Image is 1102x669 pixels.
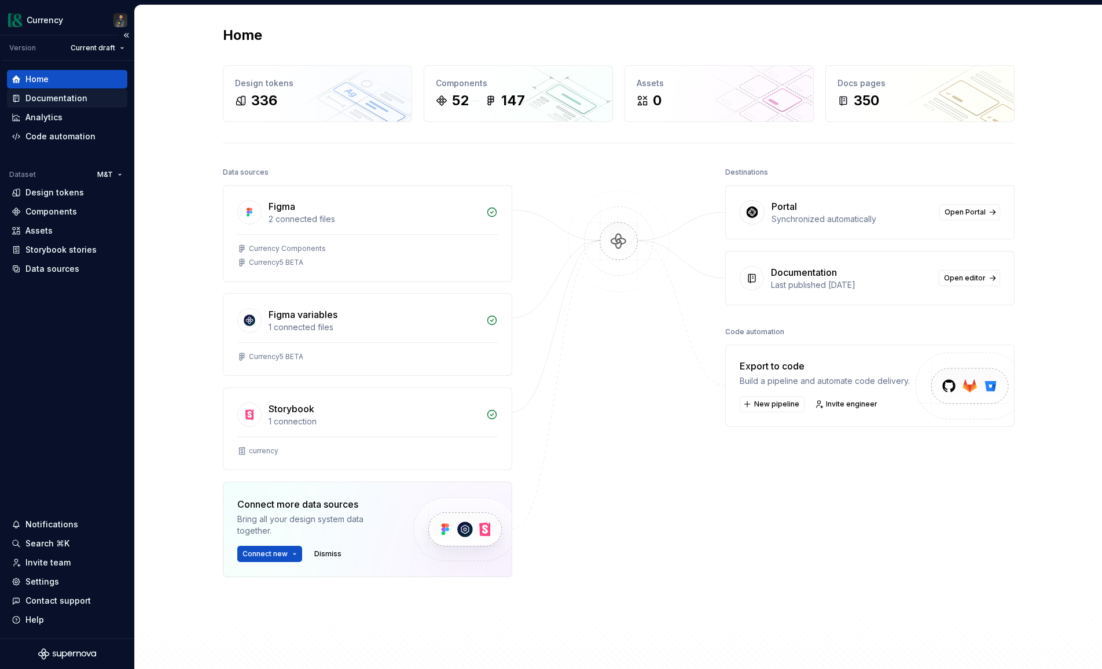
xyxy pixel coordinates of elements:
div: Assets [25,225,53,236]
div: Design tokens [235,77,400,89]
div: Invite team [25,557,71,568]
div: Connect more data sources [237,497,394,511]
a: Figma variables1 connected filesCurrency5 BETA [223,293,512,376]
a: Documentation [7,89,127,108]
a: Home [7,70,127,88]
div: Currency [27,14,63,26]
div: 0 [653,91,662,110]
div: Currency Components [249,244,326,253]
span: Current draft [71,43,115,53]
button: Notifications [7,515,127,534]
span: Open editor [944,273,986,283]
div: Figma [269,199,295,213]
div: Last published [DATE] [771,279,932,291]
div: 52 [452,91,469,110]
h2: Home [223,26,262,45]
span: Open Portal [945,208,986,217]
div: Contact support [25,595,91,607]
a: Assets [7,221,127,240]
button: CurrencyPatrick [2,8,132,32]
span: Invite engineer [826,400,877,409]
img: 77b064d8-59cc-4dbd-8929-60c45737814c.png [8,13,22,27]
div: Code automation [725,324,784,340]
a: Storybook1 connectioncurrency [223,387,512,470]
a: Open Portal [939,204,1000,220]
div: Synchronized automatically [772,213,932,225]
a: Open editor [939,270,1000,286]
button: Collapse sidebar [118,27,134,43]
div: Home [25,73,49,85]
div: Settings [25,576,59,587]
div: Data sources [25,263,79,275]
div: Notifications [25,519,78,530]
a: Design tokens336 [223,65,412,122]
div: Build a pipeline and automate code delivery. [740,375,910,387]
button: Search ⌘K [7,534,127,553]
button: Contact support [7,592,127,610]
div: Figma variables [269,308,337,321]
svg: Supernova Logo [38,648,96,660]
div: Help [25,614,44,626]
div: Storybook stories [25,244,97,256]
div: 147 [501,91,525,110]
div: Currency5 BETA [249,352,303,361]
span: Dismiss [314,549,341,559]
a: Components52147 [424,65,613,122]
button: Help [7,611,127,629]
a: Storybook stories [7,241,127,259]
button: Dismiss [309,546,347,562]
div: Destinations [725,164,768,180]
span: New pipeline [754,400,799,409]
div: 2 connected files [269,213,479,225]
div: Assets [637,77,802,89]
button: Connect new [237,546,302,562]
div: Storybook [269,402,314,416]
a: Code automation [7,127,127,146]
div: Analytics [25,112,63,123]
span: M&T [97,170,113,179]
div: Documentation [771,265,837,279]
div: Export to code [740,359,910,373]
div: 350 [854,91,879,110]
div: Bring all your design system data together. [237,513,394,537]
div: Version [9,43,36,53]
a: Components [7,202,127,221]
a: Invite team [7,553,127,572]
img: Patrick [113,13,127,27]
a: Design tokens [7,183,127,202]
a: Settings [7,572,127,591]
div: Search ⌘K [25,538,69,549]
div: Docs pages [837,77,1002,89]
a: Analytics [7,108,127,127]
div: Design tokens [25,187,84,198]
div: 336 [251,91,277,110]
a: Figma2 connected filesCurrency ComponentsCurrency5 BETA [223,185,512,282]
div: Portal [772,199,797,213]
button: Current draft [65,40,130,56]
button: M&T [92,167,127,183]
div: 1 connected files [269,321,479,333]
a: Docs pages350 [825,65,1015,122]
div: Documentation [25,93,87,104]
a: Data sources [7,260,127,278]
div: Data sources [223,164,269,180]
div: Components [25,206,77,217]
div: 1 connection [269,416,479,427]
span: Connect new [243,549,288,559]
div: currency [249,446,278,456]
div: Components [436,77,601,89]
div: Dataset [9,170,36,179]
a: Invite engineer [811,396,883,412]
a: Assets0 [625,65,814,122]
div: Currency5 BETA [249,258,303,267]
button: New pipeline [740,396,805,412]
div: Code automation [25,131,95,142]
